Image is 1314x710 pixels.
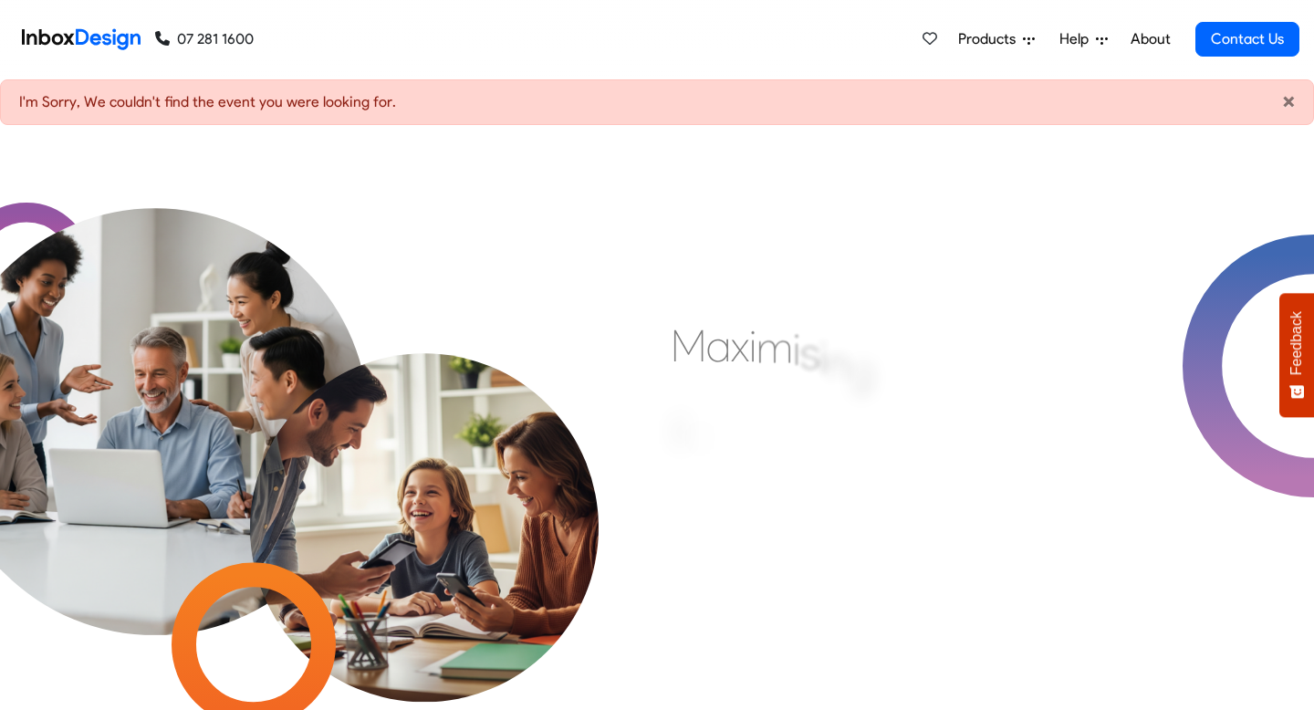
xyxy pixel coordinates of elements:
div: s [800,325,819,380]
div: n [827,335,850,390]
a: Contact Us [1195,22,1299,57]
div: M [671,318,706,373]
span: × [1283,89,1295,115]
a: 07 281 1600 [155,28,254,50]
div: f [708,423,723,478]
img: parents_with_child.png [207,266,642,702]
div: g [850,342,874,397]
div: m [756,319,793,374]
div: x [731,318,749,373]
button: Feedback - Show survey [1279,293,1314,417]
span: Feedback [1288,311,1305,375]
div: Maximising Efficient & Engagement, Connecting Schools, Families, and Students. [671,318,1113,592]
div: i [793,322,800,377]
span: Products [958,28,1023,50]
span: Help [1059,28,1096,50]
div: i [819,329,827,384]
div: f [693,413,708,468]
a: Help [1052,21,1115,57]
div: I'm Sorry, We couldn't find the event you were looking for. [19,91,1295,113]
a: Products [951,21,1042,57]
div: i [749,318,756,373]
div: a [706,318,731,373]
div: E [671,404,693,459]
button: Close [1283,91,1295,113]
a: About [1125,21,1175,57]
